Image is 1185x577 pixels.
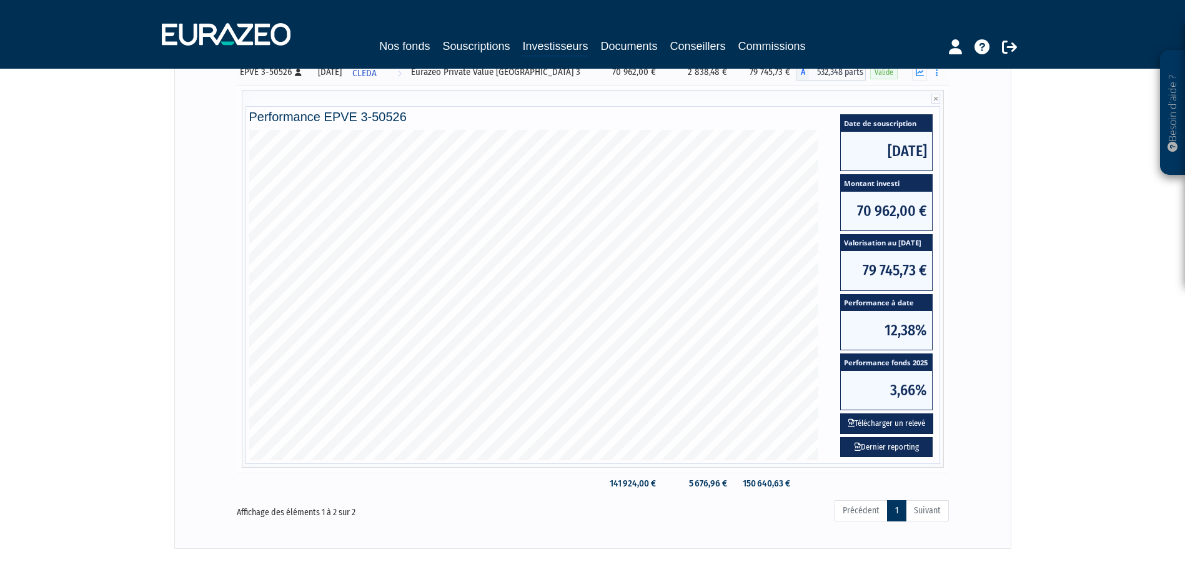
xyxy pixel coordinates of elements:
[841,371,932,410] span: 3,66%
[840,437,933,458] a: Dernier reporting
[796,64,809,81] span: A
[522,37,588,57] a: Investisseurs
[733,60,796,85] td: 79 745,73 €
[870,67,898,79] span: Valide
[841,251,932,290] span: 79 745,73 €
[733,473,796,495] td: 150 640,63 €
[600,473,662,495] td: 141 924,00 €
[162,23,290,46] img: 1732889491-logotype_eurazeo_blanc_rvb.png
[295,69,302,76] i: [Français] Personne physique
[662,60,733,85] td: 2 838,48 €
[600,60,662,85] td: 70 962,00 €
[379,37,430,55] a: Nos fonds
[738,37,806,55] a: Commissions
[316,66,343,79] div: [DATE]
[240,66,308,79] div: EPVE 3-50526
[670,37,726,55] a: Conseillers
[442,37,510,55] a: Souscriptions
[237,499,523,519] div: Affichage des éléments 1 à 2 sur 2
[840,413,933,434] button: Télécharger un relevé
[841,311,932,350] span: 12,38%
[249,110,936,124] h4: Performance EPVE 3-50526
[887,500,906,521] a: 1
[411,66,597,79] div: Eurazeo Private Value [GEOGRAPHIC_DATA] 3
[841,192,932,230] span: 70 962,00 €
[841,132,932,170] span: [DATE]
[601,37,658,55] a: Documents
[347,60,407,85] a: CLEDA
[1166,57,1180,169] p: Besoin d'aide ?
[841,175,932,192] span: Montant investi
[352,62,377,85] span: CLEDA
[397,62,402,85] i: Voir l'investisseur
[841,354,932,371] span: Performance fonds 2025
[796,64,866,81] div: A - Eurazeo Private Value Europe 3
[841,295,932,312] span: Performance à date
[841,235,932,252] span: Valorisation au [DATE]
[662,473,733,495] td: 5 676,96 €
[841,115,932,132] span: Date de souscription
[809,64,866,81] span: 532,348 parts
